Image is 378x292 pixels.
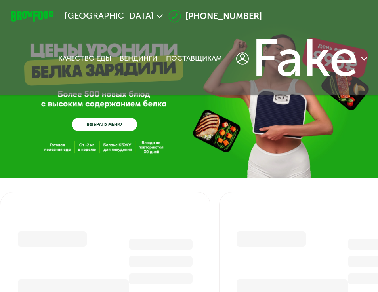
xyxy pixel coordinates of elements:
span: Fake [252,32,358,84]
a: Вендинги [120,54,157,63]
div: поставщикам [166,54,222,63]
a: ВЫБРАТЬ МЕНЮ [72,118,137,131]
span: [GEOGRAPHIC_DATA] [65,12,154,21]
a: Качество еды [58,54,111,63]
a: [PHONE_NUMBER] [168,10,262,23]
